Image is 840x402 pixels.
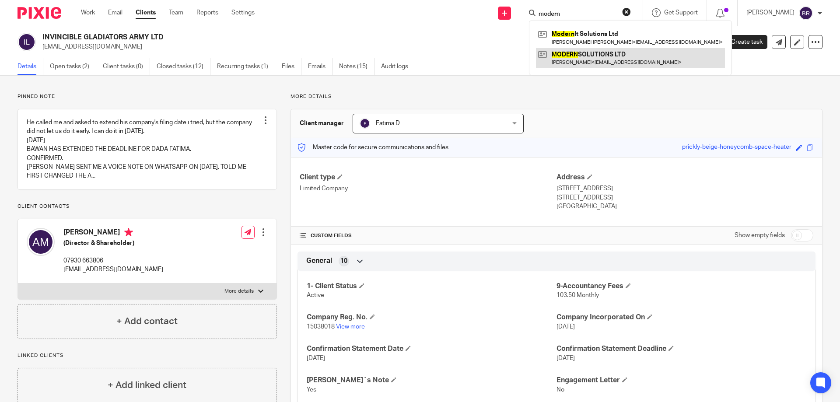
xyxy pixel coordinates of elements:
[63,228,163,239] h4: [PERSON_NAME]
[196,8,218,17] a: Reports
[556,355,575,361] span: [DATE]
[217,58,275,75] a: Recurring tasks (1)
[307,313,556,322] h4: Company Reg. No.
[376,120,400,126] span: Fatima D
[556,313,806,322] h4: Company Incorporated On
[308,58,332,75] a: Emails
[124,228,133,237] i: Primary
[307,292,324,298] span: Active
[108,378,186,392] h4: + Add linked client
[556,387,564,393] span: No
[664,10,698,16] span: Get Support
[556,184,813,193] p: [STREET_ADDRESS]
[300,184,556,193] p: Limited Company
[340,257,347,266] span: 10
[556,344,806,353] h4: Confirmation Statement Deadline
[746,8,794,17] p: [PERSON_NAME]
[306,256,332,266] span: General
[42,42,703,51] p: [EMAIL_ADDRESS][DOMAIN_NAME]
[17,203,277,210] p: Client contacts
[103,58,150,75] a: Client tasks (0)
[290,93,822,100] p: More details
[307,344,556,353] h4: Confirmation Statement Date
[360,118,370,129] img: svg%3E
[556,324,575,330] span: [DATE]
[27,228,55,256] img: svg%3E
[307,324,335,330] span: 15038018
[307,282,556,291] h4: 1- Client Status
[622,7,631,16] button: Clear
[50,58,96,75] a: Open tasks (2)
[381,58,415,75] a: Audit logs
[63,265,163,274] p: [EMAIL_ADDRESS][DOMAIN_NAME]
[169,8,183,17] a: Team
[17,93,277,100] p: Pinned note
[116,315,178,328] h4: + Add contact
[81,8,95,17] a: Work
[17,33,36,51] img: svg%3E
[42,33,571,42] h2: INVINCIBLE GLADIATORS ARMY LTD
[297,143,448,152] p: Master code for secure communications and files
[556,292,599,298] span: 103.50 Monthly
[556,376,806,385] h4: Engagement Letter
[17,58,43,75] a: Details
[17,7,61,19] img: Pixie
[231,8,255,17] a: Settings
[717,35,767,49] a: Create task
[224,288,254,295] p: More details
[556,202,813,211] p: [GEOGRAPHIC_DATA]
[336,324,365,330] a: View more
[63,256,163,265] p: ‪07930 663806
[300,119,344,128] h3: Client manager
[300,173,556,182] h4: Client type
[17,352,277,359] p: Linked clients
[282,58,301,75] a: Files
[307,387,316,393] span: Yes
[300,232,556,239] h4: CUSTOM FIELDS
[108,8,122,17] a: Email
[136,8,156,17] a: Clients
[339,58,374,75] a: Notes (15)
[556,173,813,182] h4: Address
[556,282,806,291] h4: 9-Accountancy Fees
[556,193,813,202] p: [STREET_ADDRESS]
[538,10,616,18] input: Search
[63,239,163,248] h5: (Director & Shareholder)
[157,58,210,75] a: Closed tasks (12)
[307,355,325,361] span: [DATE]
[307,376,556,385] h4: [PERSON_NAME]`s Note
[735,231,785,240] label: Show empty fields
[799,6,813,20] img: svg%3E
[682,143,791,153] div: prickly-beige-honeycomb-space-heater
